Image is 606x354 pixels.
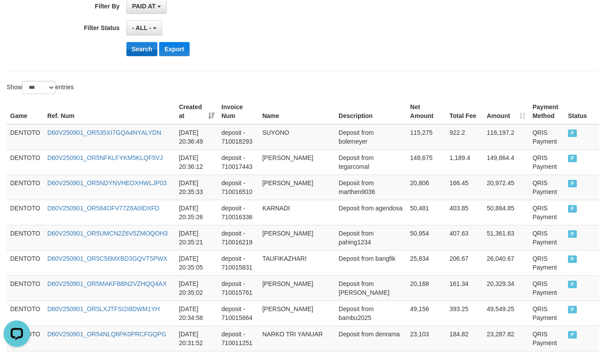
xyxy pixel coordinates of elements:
td: deposit - 710016510 [218,175,259,200]
th: Ref. Num [44,99,175,124]
td: 50,481 [407,200,446,225]
td: [DATE] 20:35:05 [175,250,218,275]
span: PAID [568,331,577,339]
span: PAID [568,281,577,288]
td: deposit - 710016336 [218,200,259,225]
td: Deposit from bangfik [335,250,407,275]
td: QRIS Payment [529,200,564,225]
select: Showentries [22,81,55,94]
label: Show entries [7,81,74,94]
td: 393.25 [446,301,483,326]
button: Open LiveChat chat widget [4,4,30,30]
span: PAID [568,129,577,137]
td: 166.45 [446,175,483,200]
td: 20,329.34 [483,275,529,301]
td: [PERSON_NAME] [259,275,335,301]
td: SUYONO [259,124,335,150]
td: Deposit from [PERSON_NAME] [335,275,407,301]
td: deposit - 710015664 [218,301,259,326]
th: Game [7,99,44,124]
td: deposit - 710018293 [218,124,259,150]
a: D60V250901_OR5MAKFBBN2VZHQQ4AX [47,280,167,287]
th: Status [564,99,599,124]
th: Payment Method [529,99,564,124]
td: 149,864.4 [483,149,529,175]
td: DENTOTO [7,275,44,301]
td: 1,189.4 [446,149,483,175]
td: [DATE] 20:35:21 [175,225,218,250]
td: 50,954 [407,225,446,250]
th: Net Amount [407,99,446,124]
td: 23,103 [407,326,446,351]
span: PAID [568,255,577,263]
td: 407.63 [446,225,483,250]
span: PAID [568,230,577,238]
td: [PERSON_NAME] [259,149,335,175]
td: [DATE] 20:36:12 [175,149,218,175]
td: [DATE] 20:35:02 [175,275,218,301]
td: 184.82 [446,326,483,351]
th: Invoice Num [218,99,259,124]
a: D60V250901_OR5UMCN2Z6V5ZMOQOH3 [47,230,168,237]
td: 50,884.85 [483,200,529,225]
a: D60V250901_OR5NFKLFYKM5KLQF5VJ [47,154,163,161]
button: Search [126,42,158,56]
td: QRIS Payment [529,149,564,175]
a: D60V250901_OR54NLQ6PK0PRCFGQPG [47,331,166,338]
td: Deposit from tegarcomal [335,149,407,175]
a: D60V250901_OR5LXJTFSI2I8DWM1YH [47,305,160,312]
span: PAID AT [132,3,156,10]
button: Export [159,42,189,56]
td: [DATE] 20:36:49 [175,124,218,150]
td: deposit - 710015761 [218,275,259,301]
td: 20,972.45 [483,175,529,200]
span: PAID [568,180,577,187]
td: QRIS Payment [529,301,564,326]
td: 403.85 [446,200,483,225]
td: DENTOTO [7,175,44,200]
td: DENTOTO [7,200,44,225]
td: DENTOTO [7,124,44,150]
td: 51,361.63 [483,225,529,250]
td: DENTOTO [7,301,44,326]
td: Deposit from bambu2025 [335,301,407,326]
span: - ALL - [132,24,152,31]
td: DENTOTO [7,250,44,275]
td: 26,040.67 [483,250,529,275]
a: D60V250901_OR5NDYNVHEOXHWLJP03 [47,179,167,187]
td: TAUFIKAZHARI [259,250,335,275]
td: 20,168 [407,275,446,301]
td: Deposit from marthen9036 [335,175,407,200]
td: [DATE] 20:35:26 [175,200,218,225]
td: QRIS Payment [529,124,564,150]
td: QRIS Payment [529,225,564,250]
th: Created at: activate to sort column ascending [175,99,218,124]
th: Name [259,99,335,124]
td: 23,287.82 [483,326,529,351]
th: Amount: activate to sort column ascending [483,99,529,124]
a: D60V250901_OR584OFV77Z6A0IDXFD [47,205,160,212]
td: DENTOTO [7,225,44,250]
td: [DATE] 20:31:52 [175,326,218,351]
button: - ALL - [126,20,162,35]
td: 49,549.25 [483,301,529,326]
td: 161.34 [446,275,483,301]
td: deposit - 710011251 [218,326,259,351]
td: 116,197.2 [483,124,529,150]
span: PAID [568,306,577,313]
td: 115,275 [407,124,446,150]
td: [PERSON_NAME] [259,225,335,250]
td: QRIS Payment [529,250,564,275]
td: NARKO TRI YANUAR [259,326,335,351]
td: [DATE] 20:34:58 [175,301,218,326]
td: Deposit from pahing1234 [335,225,407,250]
td: 148,675 [407,149,446,175]
td: deposit - 710017443 [218,149,259,175]
td: Deposit from agendosa [335,200,407,225]
th: Total Fee [446,99,483,124]
td: deposit - 710016219 [218,225,259,250]
a: D60V250901_OR5C56MXBD3GQVT5PWX [47,255,168,262]
td: 49,156 [407,301,446,326]
td: QRIS Payment [529,275,564,301]
td: [DATE] 20:35:33 [175,175,218,200]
